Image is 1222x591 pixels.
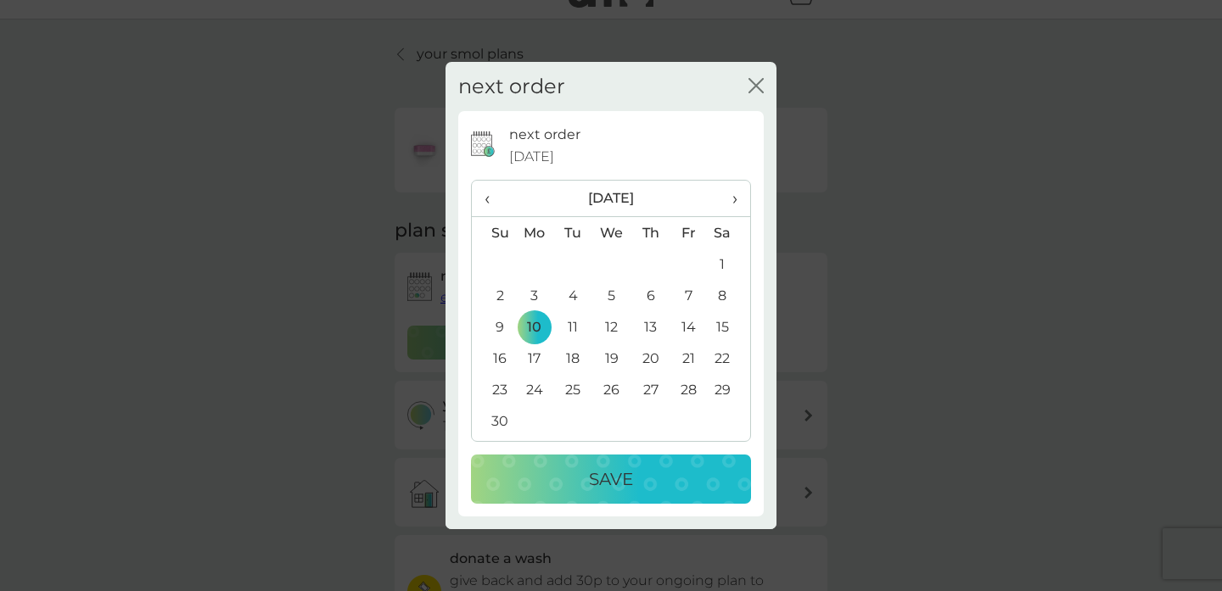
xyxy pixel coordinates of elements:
[472,311,515,343] td: 9
[472,374,515,405] td: 23
[554,311,592,343] td: 11
[708,343,750,374] td: 22
[670,280,708,311] td: 7
[472,280,515,311] td: 2
[708,248,750,280] td: 1
[554,374,592,405] td: 25
[670,217,708,249] th: Fr
[631,311,670,343] td: 13
[515,343,554,374] td: 17
[554,343,592,374] td: 18
[708,374,750,405] td: 29
[708,217,750,249] th: Sa
[592,311,631,343] td: 12
[515,217,554,249] th: Mo
[631,217,670,249] th: Th
[554,217,592,249] th: Tu
[589,466,633,493] p: Save
[509,146,554,168] span: [DATE]
[515,374,554,405] td: 24
[592,217,631,249] th: We
[708,311,750,343] td: 15
[472,343,515,374] td: 16
[670,374,708,405] td: 28
[472,405,515,437] td: 30
[670,343,708,374] td: 21
[485,181,502,216] span: ‹
[592,280,631,311] td: 5
[592,374,631,405] td: 26
[509,124,580,146] p: next order
[515,311,554,343] td: 10
[748,78,764,96] button: close
[592,343,631,374] td: 19
[631,280,670,311] td: 6
[720,181,737,216] span: ›
[515,181,708,217] th: [DATE]
[471,454,751,504] button: Save
[670,311,708,343] td: 14
[472,217,515,249] th: Su
[631,374,670,405] td: 27
[515,280,554,311] td: 3
[631,343,670,374] td: 20
[708,280,750,311] td: 8
[458,75,565,99] h2: next order
[554,280,592,311] td: 4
